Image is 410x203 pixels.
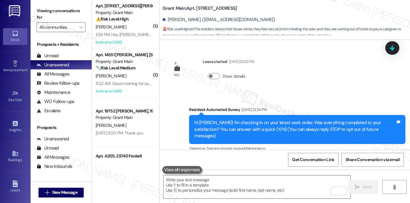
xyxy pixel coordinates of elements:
[3,88,27,105] a: Site Visit •
[3,28,27,45] a: Inbox
[21,127,22,131] span: •
[79,25,82,30] i: 
[362,184,372,190] span: Send
[37,136,69,142] div: Unanswered
[163,5,237,12] b: Grant Main: Apt. [STREET_ADDRESS]
[163,175,351,198] textarea: To enrich screen reader interactions, please activate Accessibility in Grammarly extension settings
[163,27,194,31] strong: 🚨 Risk Level: Highest
[207,146,244,151] span: Service request review ,
[96,108,152,114] div: Apt. 19752 [PERSON_NAME], 19752 [PERSON_NAME]
[96,73,126,79] span: [PERSON_NAME]
[37,53,59,59] div: Unread
[96,65,135,71] strong: 🔧 Risk Level: Medium
[194,120,396,139] div: Hi [PERSON_NAME]! I'm checking in on your latest work order. Was everything completed to your sat...
[31,41,92,48] div: Prospects + Residents
[292,157,334,163] span: Get Conversation Link
[96,130,143,136] div: [DATE] 11:00 PM: Thank you
[45,190,49,195] i: 
[96,114,152,121] div: Property: Grant Main
[222,73,245,79] label: Show details
[37,145,59,151] div: Unread
[37,62,69,68] div: Unanswered
[174,72,180,78] div: WO
[189,144,405,153] div: Tagged as:
[3,118,27,135] a: Insights •
[96,52,152,58] div: Apt. 14551 [PERSON_NAME], [STREET_ADDRESS][PERSON_NAME]
[228,58,254,65] div: [DATE] 8:00 PM
[37,98,74,105] div: WO Follow-ups
[342,153,404,167] button: Share Conversation via email
[37,163,72,170] div: New Inbounds
[392,185,397,190] i: 
[163,17,275,23] div: [PERSON_NAME]. ([EMAIL_ADDRESS][DOMAIN_NAME])
[3,148,27,165] a: Buildings
[39,22,76,32] input: All communities
[163,26,410,39] span: : The resident states their house stinks, they feel very sick from inhaling the odor, and they ar...
[37,89,70,96] div: Maintenance
[3,179,27,195] a: Leads
[288,153,338,167] button: Get Conversation Link
[27,67,28,71] span: •
[96,9,152,16] div: Property: Grant Main
[203,58,254,67] div: Lease started
[355,185,360,190] i: 
[22,97,23,101] span: •
[37,6,86,22] label: Viewing conversations for
[96,159,152,166] div: Property: Grant Main
[346,157,400,163] span: Share Conversation via email
[96,16,129,22] strong: ⚠️ Risk Level: High
[37,71,69,77] div: All Messages
[96,32,358,37] div: 1:09 PM: Hey [PERSON_NAME] can you let the property manager know directly I will make the payment...
[96,58,152,65] div: Property: Grant Main
[37,154,69,161] div: All Messages
[96,153,152,159] div: Apt. A205, 23740 Fenkell
[96,24,126,30] span: [PERSON_NAME]
[240,106,267,113] div: [DATE] 12:24 PM
[9,5,21,17] img: ResiDesk Logo
[244,146,265,151] span: Maintenance
[37,108,60,114] div: Escalate
[95,39,153,46] div: Archived on [DATE]
[52,189,77,196] span: New Message
[31,180,92,187] div: Residents
[96,3,152,9] div: Apt. [STREET_ADDRESS][PERSON_NAME]
[95,87,153,95] div: Archived on [DATE]
[189,106,405,115] div: Residesk Automated Survey
[96,123,126,128] span: [PERSON_NAME]
[38,188,84,197] button: New Message
[349,180,378,194] button: Send
[31,124,92,131] div: Prospects
[37,80,79,87] div: Review follow-ups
